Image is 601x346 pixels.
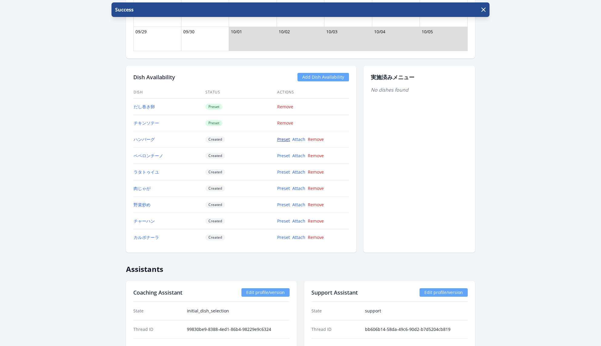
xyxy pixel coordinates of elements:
h2: 実施済みメニュー [371,73,468,81]
p: Success [114,6,134,13]
a: Attach [292,218,305,224]
a: Attach [292,185,305,191]
h2: Support Assistant [311,288,358,297]
dt: Thread ID [311,326,360,332]
dd: support [365,308,468,314]
a: Attach [292,202,305,207]
a: チャーハン [134,218,155,224]
a: Attach [292,136,305,142]
a: Preset [277,234,290,240]
a: Attach [292,234,305,240]
a: Edit profile/version [420,288,468,297]
a: Preset [277,185,290,191]
dt: Thread ID [133,326,182,332]
a: 肉じゃが [134,185,151,191]
a: Preset [277,169,290,175]
a: ラタトゥイユ [134,169,159,175]
a: Remove [277,120,293,126]
td: 10/05 [420,27,468,51]
dd: 99830be9-8388-4ed1-86b4-98229e9c6324 [187,326,290,332]
a: Add Dish Availability [297,73,349,81]
h2: Coaching Assistant [133,288,182,297]
dt: State [311,308,360,314]
th: Status [205,86,277,99]
td: 09/30 [181,27,229,51]
span: Preset [205,120,222,126]
dt: State [133,308,182,314]
a: Remove [277,104,293,109]
h2: Dish Availability [133,73,175,81]
td: 10/02 [277,27,324,51]
a: Remove [308,234,324,240]
th: Actions [277,86,349,99]
td: 10/04 [372,27,420,51]
a: ペペロンチーノ [134,153,163,158]
span: Created [205,169,225,175]
dd: initial_dish_selection [187,308,290,314]
p: No dishes found [371,86,468,93]
dd: bb606b14-58da-49c6-90d2-b7d5204cb819 [365,326,468,332]
a: 野菜炒め [134,202,151,207]
a: Remove [308,202,324,207]
th: Dish [133,86,205,99]
a: チキンソテー [134,120,159,126]
span: Created [205,234,225,240]
span: Created [205,185,225,191]
a: Remove [308,218,324,224]
a: Preset [277,218,290,224]
a: Preset [277,202,290,207]
td: 10/01 [229,27,277,51]
a: Remove [308,169,324,175]
a: Preset [277,153,290,158]
span: Created [205,218,225,224]
td: 09/29 [134,27,181,51]
a: Edit profile/version [241,288,290,297]
span: Created [205,136,225,142]
a: ハンバーグ [134,136,155,142]
span: Preset [205,104,222,110]
a: Remove [308,153,324,158]
span: Created [205,153,225,159]
h2: Assistants [126,260,475,274]
a: だし巻き卵 [134,104,155,109]
td: 10/03 [324,27,372,51]
span: Created [205,202,225,208]
a: Preset [277,136,290,142]
a: Attach [292,169,305,175]
a: Remove [308,185,324,191]
a: カルボナーラ [134,234,159,240]
a: Attach [292,153,305,158]
a: Remove [308,136,324,142]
